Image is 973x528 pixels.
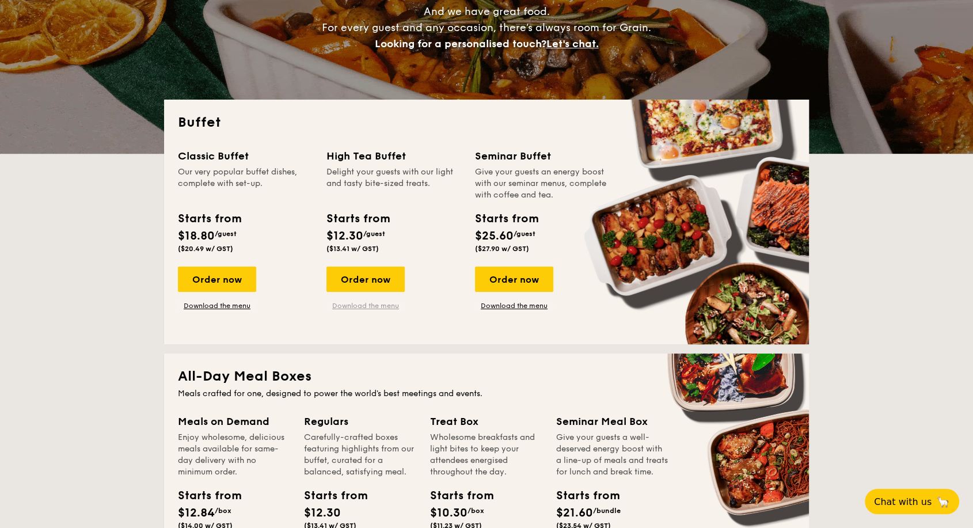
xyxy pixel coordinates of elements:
[475,229,514,243] span: $25.60
[215,230,237,238] span: /guest
[475,267,553,292] div: Order now
[178,413,290,430] div: Meals on Demand
[326,148,461,164] div: High Tea Buffet
[178,388,795,400] div: Meals crafted for one, designed to power the world's best meetings and events.
[178,506,215,520] span: $12.84
[375,37,546,50] span: Looking for a personalised touch?
[430,432,542,478] div: Wholesome breakfasts and light bites to keep your attendees energised throughout the day.
[178,148,313,164] div: Classic Buffet
[178,210,241,227] div: Starts from
[363,230,385,238] span: /guest
[304,487,356,504] div: Starts from
[556,506,593,520] span: $21.60
[936,495,950,508] span: 🦙
[178,367,795,386] h2: All-Day Meal Boxes
[326,166,461,201] div: Delight your guests with our light and tasty bite-sized treats.
[514,230,535,238] span: /guest
[178,113,795,132] h2: Buffet
[304,413,416,430] div: Regulars
[556,413,668,430] div: Seminar Meal Box
[475,148,610,164] div: Seminar Buffet
[322,5,651,50] span: And we have great food. For every guest and any occasion, there’s always room for Grain.
[468,507,484,515] span: /box
[326,301,405,310] a: Download the menu
[304,506,341,520] span: $12.30
[475,245,529,253] span: ($27.90 w/ GST)
[430,413,542,430] div: Treat Box
[430,487,482,504] div: Starts from
[326,245,379,253] span: ($13.41 w/ GST)
[304,432,416,478] div: Carefully-crafted boxes featuring highlights from our buffet, curated for a balanced, satisfying ...
[593,507,621,515] span: /bundle
[556,432,668,478] div: Give your guests a well-deserved energy boost with a line-up of meals and treats for lunch and br...
[178,245,233,253] span: ($20.49 w/ GST)
[178,432,290,478] div: Enjoy wholesome, delicious meals available for same-day delivery with no minimum order.
[215,507,231,515] span: /box
[430,506,468,520] span: $10.30
[556,487,608,504] div: Starts from
[326,229,363,243] span: $12.30
[326,267,405,292] div: Order now
[178,166,313,201] div: Our very popular buffet dishes, complete with set-up.
[475,301,553,310] a: Download the menu
[546,37,599,50] span: Let's chat.
[475,166,610,201] div: Give your guests an energy boost with our seminar menus, complete with coffee and tea.
[475,210,538,227] div: Starts from
[178,229,215,243] span: $18.80
[178,267,256,292] div: Order now
[326,210,389,227] div: Starts from
[178,301,256,310] a: Download the menu
[874,496,932,507] span: Chat with us
[865,489,959,514] button: Chat with us🦙
[178,487,230,504] div: Starts from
